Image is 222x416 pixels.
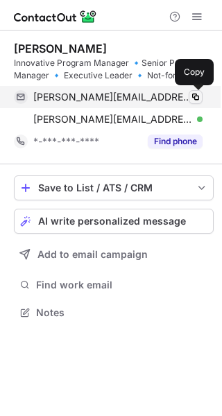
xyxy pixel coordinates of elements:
[37,249,148,260] span: Add to email campaign
[33,91,192,103] span: [PERSON_NAME][EMAIL_ADDRESS][PERSON_NAME][DOMAIN_NAME]
[14,242,214,267] button: Add to email campaign
[33,113,192,125] span: [PERSON_NAME][EMAIL_ADDRESS][PERSON_NAME][DOMAIN_NAME]
[14,303,214,322] button: Notes
[14,209,214,234] button: AI write personalized message
[36,306,208,319] span: Notes
[14,275,214,295] button: Find work email
[14,57,214,82] div: Innovative Program Manager 🔹Senior Project Manager 🔹 Executive Leader 🔹 Not-for-profit 🔹 BioMed 🔹...
[14,8,97,25] img: ContactOut v5.3.10
[36,279,208,291] span: Find work email
[14,175,214,200] button: save-profile-one-click
[14,42,107,55] div: [PERSON_NAME]
[38,182,189,193] div: Save to List / ATS / CRM
[148,135,203,148] button: Reveal Button
[38,216,186,227] span: AI write personalized message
